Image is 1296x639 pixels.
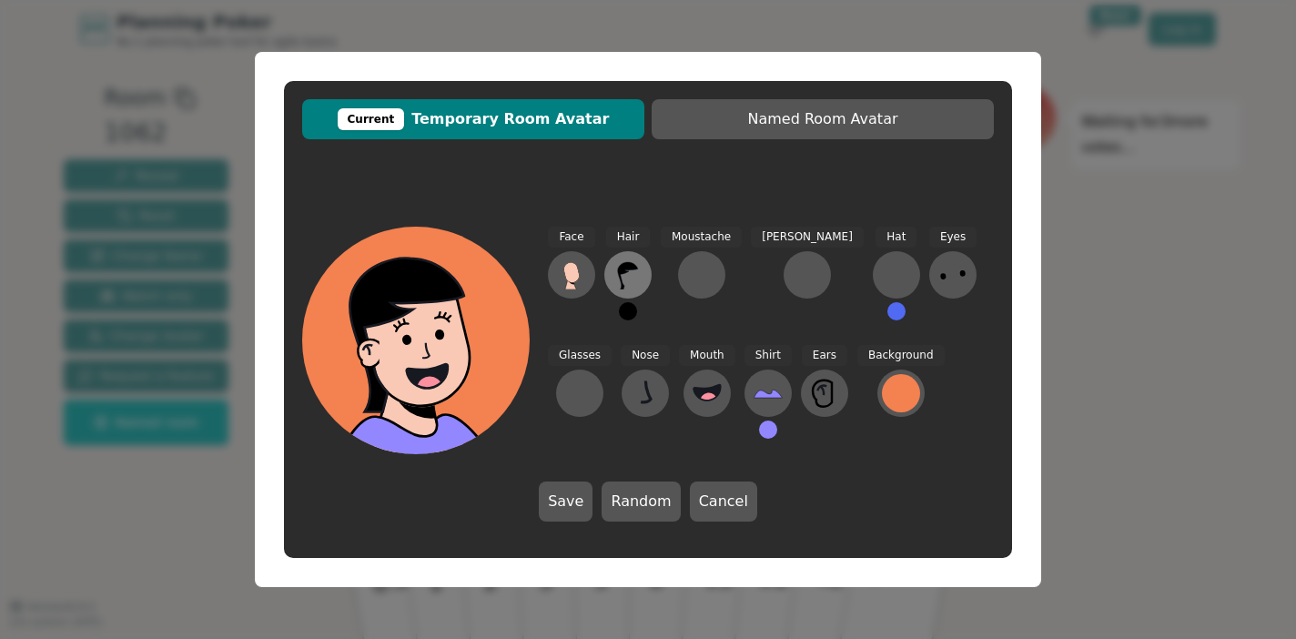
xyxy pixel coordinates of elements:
span: Hair [606,227,651,248]
span: Moustache [661,227,742,248]
button: Random [602,482,680,522]
span: Background [857,345,945,366]
span: Temporary Room Avatar [311,108,635,130]
span: Hat [876,227,916,248]
span: Mouth [679,345,735,366]
span: Shirt [744,345,792,366]
button: Save [539,482,592,522]
span: Ears [802,345,847,366]
div: Current [338,108,405,130]
span: Named Room Avatar [661,108,985,130]
button: CurrentTemporary Room Avatar [302,99,644,139]
span: Glasses [548,345,612,366]
span: Eyes [929,227,977,248]
button: Named Room Avatar [652,99,994,139]
button: Cancel [690,482,757,522]
span: Face [548,227,594,248]
span: [PERSON_NAME] [751,227,864,248]
span: Nose [621,345,670,366]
